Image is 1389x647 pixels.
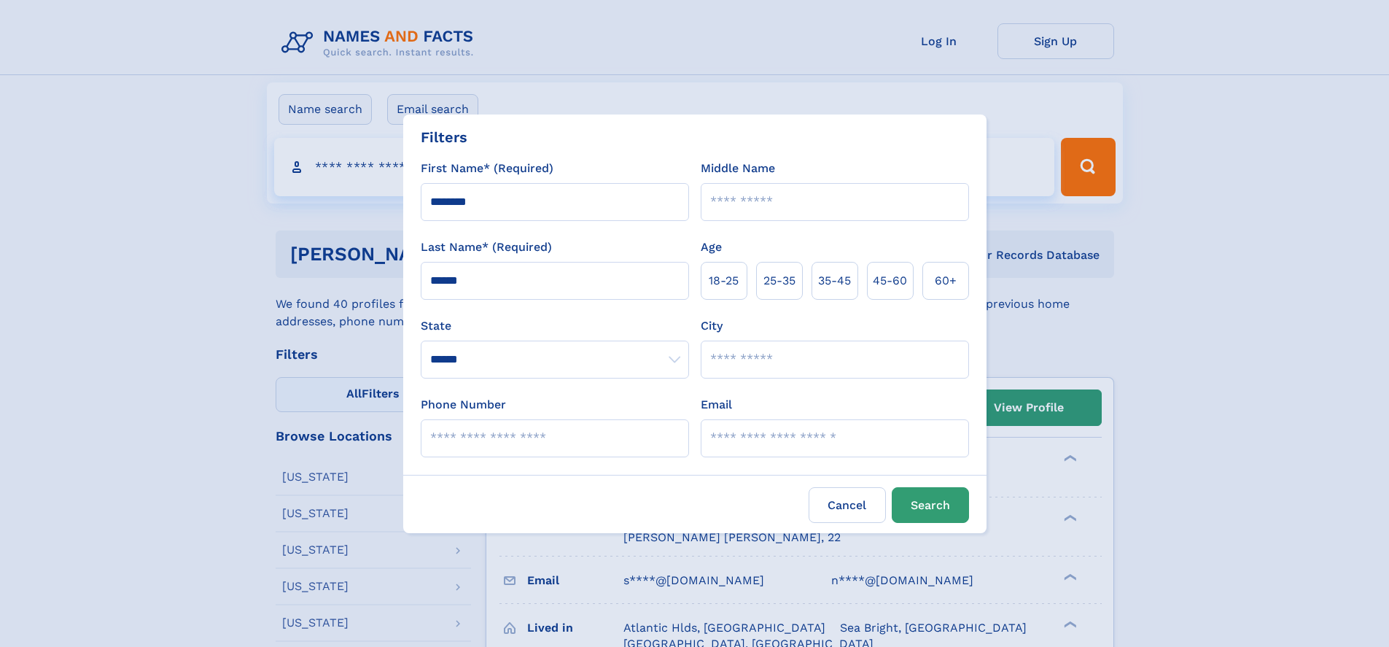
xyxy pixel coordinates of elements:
[421,396,506,414] label: Phone Number
[421,126,467,148] div: Filters
[701,396,732,414] label: Email
[421,160,553,177] label: First Name* (Required)
[809,487,886,523] label: Cancel
[701,239,722,256] label: Age
[935,272,957,290] span: 60+
[873,272,907,290] span: 45‑60
[892,487,969,523] button: Search
[763,272,795,290] span: 25‑35
[701,317,723,335] label: City
[421,239,552,256] label: Last Name* (Required)
[709,272,739,290] span: 18‑25
[701,160,775,177] label: Middle Name
[421,317,689,335] label: State
[818,272,851,290] span: 35‑45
